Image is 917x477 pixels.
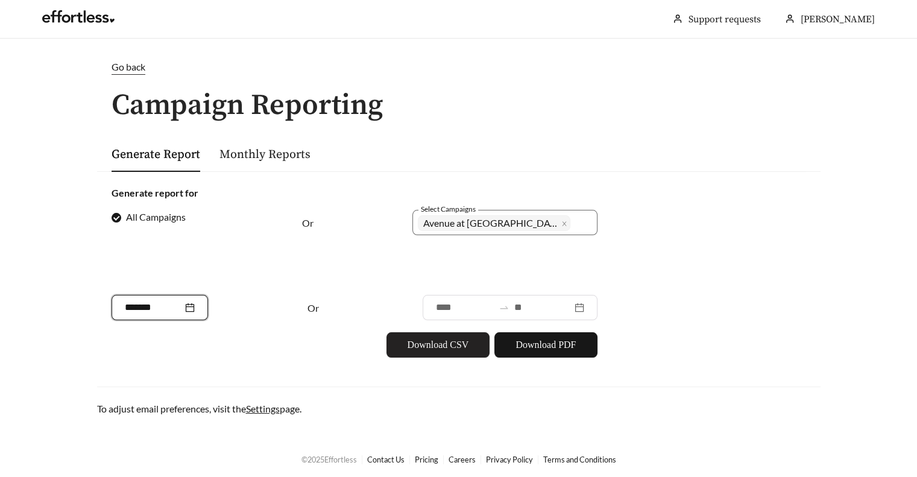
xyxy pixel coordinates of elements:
span: close [561,221,567,227]
a: Careers [449,455,476,464]
a: Generate Report [112,147,200,162]
span: All Campaigns [121,210,191,224]
strong: Generate report for [112,187,198,198]
span: Download PDF [515,338,576,352]
span: © 2025 Effortless [301,455,357,464]
span: swap-right [499,302,509,313]
span: Go back [112,61,145,72]
button: Download PDF [494,332,597,358]
a: Privacy Policy [486,455,533,464]
span: Avenue at Harbison [418,215,570,231]
span: Or [302,217,314,229]
button: Download CSV [386,332,490,358]
span: To adjust email preferences, visit the page. [97,403,301,414]
h1: Campaign Reporting [97,90,821,122]
a: Pricing [415,455,438,464]
a: Contact Us [367,455,405,464]
span: Avenue at [GEOGRAPHIC_DATA] [423,216,559,230]
span: to [499,302,509,313]
a: Terms and Conditions [543,455,616,464]
span: [PERSON_NAME] [801,13,875,25]
a: Settings [246,403,280,414]
a: Monthly Reports [219,147,310,162]
span: Download CSV [408,338,469,352]
a: Support requests [689,13,761,25]
span: Or [307,302,319,314]
a: Go back [97,60,821,75]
